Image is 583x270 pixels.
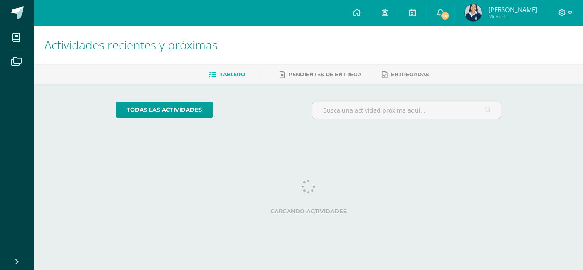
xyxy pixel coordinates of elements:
[289,71,361,78] span: Pendientes de entrega
[465,4,482,21] img: e5e8cd2338d8cf2eac9869c27e6ace4a.png
[44,37,218,53] span: Actividades recientes y próximas
[488,5,537,14] span: [PERSON_NAME]
[280,68,361,81] a: Pendientes de entrega
[382,68,429,81] a: Entregadas
[209,68,245,81] a: Tablero
[312,102,501,119] input: Busca una actividad próxima aquí...
[116,102,213,118] a: todas las Actividades
[116,208,502,215] label: Cargando actividades
[440,11,450,20] span: 10
[219,71,245,78] span: Tablero
[391,71,429,78] span: Entregadas
[488,13,537,20] span: Mi Perfil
